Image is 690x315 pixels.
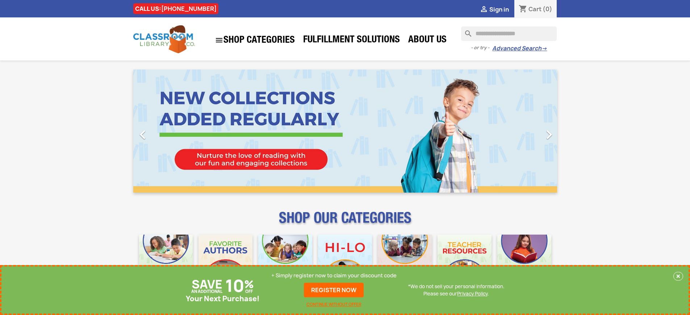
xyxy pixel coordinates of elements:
img: CLC_Favorite_Authors_Mobile.jpg [198,235,252,289]
img: CLC_Dyslexia_Mobile.jpg [497,235,551,289]
img: CLC_Bulk_Mobile.jpg [139,235,193,289]
div: CALL US: [133,3,218,14]
input: Search [461,26,557,41]
img: Classroom Library Company [133,25,195,53]
img: CLC_Teacher_Resources_Mobile.jpg [438,235,492,289]
span: - or try - [471,44,492,51]
a: Previous [133,70,197,193]
i:  [134,126,152,144]
a: [PHONE_NUMBER] [161,5,217,13]
span: (0) [543,5,552,13]
img: CLC_Fiction_Nonfiction_Mobile.jpg [378,235,432,289]
i: search [461,26,470,35]
a: Next [493,70,557,193]
a: Fulfillment Solutions [300,33,403,48]
i:  [480,5,488,14]
a: SHOP CATEGORIES [211,32,298,48]
span: Sign in [489,5,509,13]
i:  [215,36,223,45]
i:  [540,126,558,144]
span: → [541,45,547,52]
a: Advanced Search→ [492,45,547,52]
img: CLC_Phonics_And_Decodables_Mobile.jpg [258,235,312,289]
span: Cart [528,5,541,13]
a:  Sign in [480,5,509,13]
p: SHOP OUR CATEGORIES [133,216,557,229]
ul: Carousel container [133,70,557,193]
i: shopping_cart [519,5,527,14]
a: About Us [405,33,450,48]
img: CLC_HiLo_Mobile.jpg [318,235,372,289]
